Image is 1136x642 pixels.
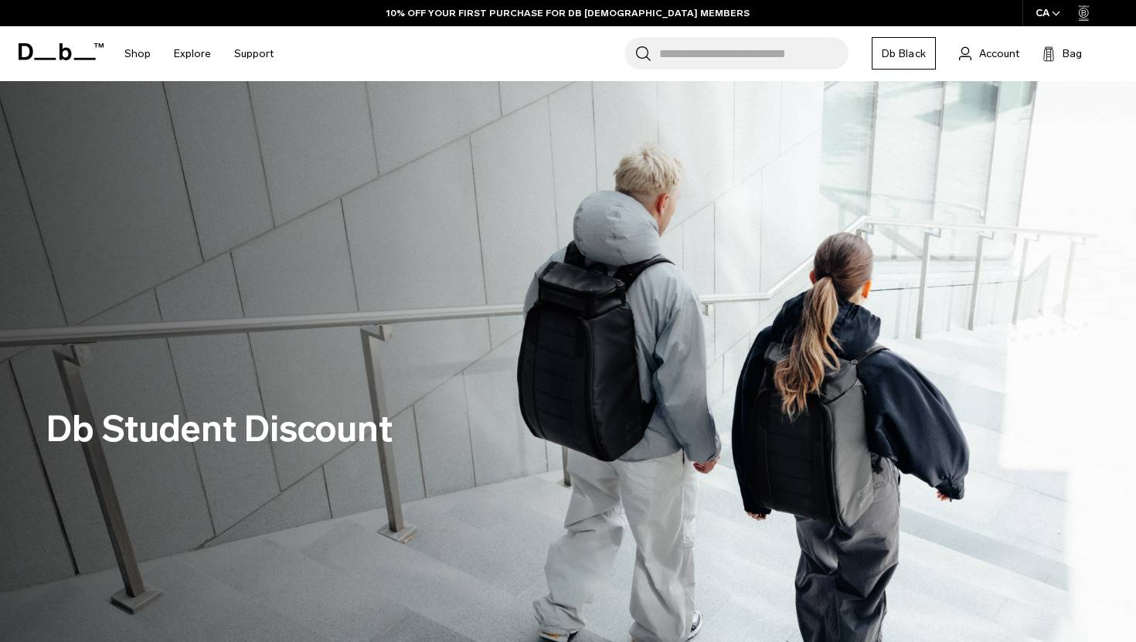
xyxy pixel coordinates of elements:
[1063,46,1082,62] span: Bag
[959,44,1019,63] a: Account
[174,26,211,81] a: Explore
[1042,44,1082,63] button: Bag
[46,402,393,457] h1: Db Student Discount
[386,6,750,20] a: 10% OFF YOUR FIRST PURCHASE FOR DB [DEMOGRAPHIC_DATA] MEMBERS
[113,26,285,81] nav: Main Navigation
[979,46,1019,62] span: Account
[234,26,274,81] a: Support
[872,37,936,70] a: Db Black
[124,26,151,81] a: Shop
